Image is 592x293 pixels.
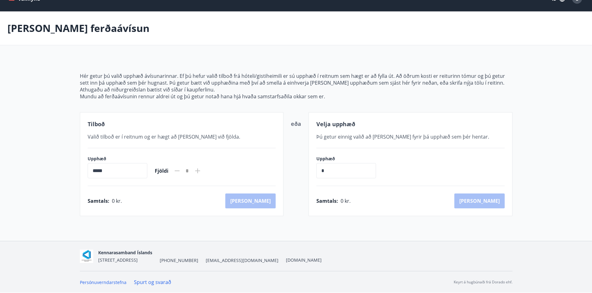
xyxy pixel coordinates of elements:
[98,257,138,263] span: [STREET_ADDRESS]
[80,86,512,93] p: Athugaðu að niðurgreiðslan bætist við síðar í kaupferlinu.
[88,156,147,162] label: Upphæð
[316,133,489,140] span: Þú getur einnig valið að [PERSON_NAME] fyrir þá upphæð sem þér hentar.
[80,250,93,263] img: AOgasd1zjyUWmx8qB2GFbzp2J0ZxtdVPFY0E662R.png
[134,279,171,286] a: Spurt og svarað
[88,133,240,140] span: Valið tilboð er í reitnum og er hægt að [PERSON_NAME] við fjölda.
[316,120,355,128] span: Velja upphæð
[88,120,105,128] span: Tilboð
[291,120,301,127] span: eða
[7,21,149,35] p: [PERSON_NAME] ferðaávísun
[316,198,338,204] span: Samtals :
[155,167,168,174] span: Fjöldi
[286,257,322,263] a: [DOMAIN_NAME]
[98,250,152,255] span: Kennarasamband Íslands
[88,198,109,204] span: Samtals :
[80,279,126,285] a: Persónuverndarstefna
[206,257,278,264] span: [EMAIL_ADDRESS][DOMAIN_NAME]
[160,257,198,264] span: [PHONE_NUMBER]
[80,73,512,86] p: Hér getur þú valið upphæð ávísunarinnar. Ef þú hefur valið tilboð frá hóteli/gistiheimili er sú u...
[341,198,351,204] span: 0 kr.
[112,198,122,204] span: 0 kr.
[454,279,512,285] p: Keyrt á hugbúnaði frá Dorado ehf.
[316,156,382,162] label: Upphæð
[80,93,512,100] p: Mundu að ferðaávísunin rennur aldrei út og þú getur notað hana hjá hvaða samstarfsaðila okkar sem...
